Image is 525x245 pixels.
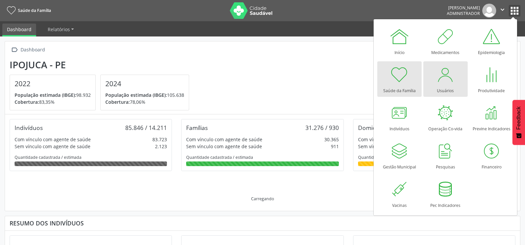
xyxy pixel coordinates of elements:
a:  Dashboard [10,45,46,55]
a: Operação Co-vida [423,99,468,135]
h4: 2024 [105,80,184,88]
span: Administrador [447,11,480,16]
div: Sem vínculo com agente de saúde [15,143,90,150]
div: Carregando [251,196,274,202]
a: Gestão Municipal [377,138,422,173]
span: População estimada (IBGE): [105,92,167,98]
div: Indivíduos [15,124,43,131]
i:  [499,6,506,13]
div: Famílias [186,124,208,131]
p: 78,06% [105,98,184,105]
div: Ipojuca - PE [10,59,194,70]
p: 83,35% [15,98,91,105]
a: Início [377,23,422,59]
div: Com vínculo com agente de saúde [186,136,262,143]
img: img [482,4,496,18]
div: Domicílios [358,124,386,131]
div: Quantidade cadastrada / estimada [186,154,339,160]
span: Relatórios [48,26,70,32]
a: Pesquisas [423,138,468,173]
a: Usuários [423,61,468,97]
a: Dashboard [2,24,36,36]
div: Sem vínculo com agente de saúde [358,143,434,150]
span: Feedback [516,106,522,130]
a: Previne Indicadores [469,99,514,135]
a: Pec Indicadores [423,176,468,212]
div: 85.846 / 14.211 [125,124,167,131]
h4: 2022 [15,80,91,88]
span: Cobertura: [15,99,39,105]
a: Medicamentos [423,23,468,59]
span: Saúde da Família [18,8,51,13]
a: Vacinas [377,176,422,212]
div: 31.276 / 930 [305,124,339,131]
div: 30.365 [324,136,339,143]
div: Com vínculo com agente de saúde [358,136,434,143]
div: Com vínculo com agente de saúde [15,136,91,143]
p: 105.638 [105,92,184,98]
p: 98.932 [15,92,91,98]
button: apps [509,5,520,17]
span: População estimada (IBGE): [15,92,76,98]
button:  [496,4,509,18]
div: Sem vínculo com agente de saúde [186,143,262,150]
a: Saúde da Família [377,61,422,97]
div: [PERSON_NAME] [447,5,480,11]
a: Saúde da Família [5,5,51,16]
div: 83.723 [152,136,167,143]
div: 2.123 [155,143,167,150]
a: Financeiro [469,138,514,173]
div: Quantidade cadastrada / estimada [15,154,167,160]
button: Feedback - Mostrar pesquisa [512,100,525,145]
span: Cobertura: [105,99,130,105]
div: Resumo dos indivíduos [10,219,515,227]
a: Indivíduos [377,99,422,135]
div: Quantidade cadastrada / estimada [358,154,510,160]
div: Dashboard [19,45,46,55]
a: Epidemiologia [469,23,514,59]
a: Produtividade [469,61,514,97]
div: 911 [331,143,339,150]
i:  [10,45,19,55]
a: Relatórios [43,24,79,35]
